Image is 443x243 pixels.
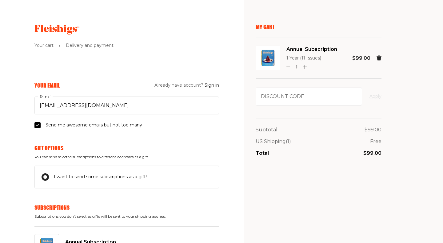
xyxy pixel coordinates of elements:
[34,145,219,151] h6: Gift Options
[46,121,142,129] span: Send me awesome emails but not too many
[34,122,41,128] input: Send me awesome emails but not too many
[66,42,114,49] span: Delivery and payment
[34,42,54,49] span: Your cart
[256,88,362,105] input: Discount code
[365,126,381,134] p: $99.00
[38,93,53,100] label: E-mail
[286,45,337,53] span: Annual Subscription
[256,138,291,146] p: US Shipping (1)
[34,214,219,219] span: Subscriptions you don't select as gifts will be sent to your shipping address.
[352,54,370,62] p: $99.00
[370,138,381,146] p: Free
[363,149,381,157] p: $99.00
[205,82,219,89] button: Sign in
[34,155,219,159] span: You can send selected subscriptions to different addresses as a gift.
[369,93,381,100] button: Apply
[256,23,381,30] p: My Cart
[34,204,219,211] h6: Subscriptions
[34,97,219,114] input: E-mail
[256,149,269,157] p: Total
[154,82,219,89] span: Already have account?
[42,173,49,181] input: I want to send some subscriptions as a gift!
[256,126,277,134] p: Subtotal
[286,55,337,62] p: 1 Year (11 Issues)
[34,82,60,89] h6: Your Email
[261,50,274,66] img: Annual Subscription Image
[54,173,147,181] span: I want to send some subscriptions as a gift!
[293,63,301,71] p: 1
